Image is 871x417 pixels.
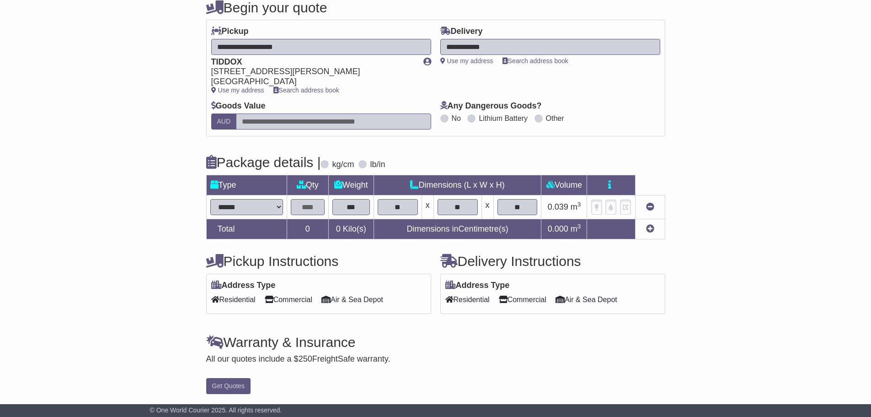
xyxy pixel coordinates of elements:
td: Kilo(s) [328,219,374,239]
td: Weight [328,175,374,195]
label: Pickup [211,27,249,37]
a: Add new item [646,224,654,233]
span: 250 [299,354,312,363]
label: Other [546,114,564,123]
td: Dimensions in Centimetre(s) [374,219,541,239]
h4: Warranty & Insurance [206,335,665,350]
sup: 3 [577,201,581,208]
td: Type [206,175,287,195]
span: Residential [445,292,490,307]
td: Total [206,219,287,239]
label: Any Dangerous Goods? [440,101,542,111]
label: No [452,114,461,123]
label: Goods Value [211,101,266,111]
span: m [571,202,581,211]
label: kg/cm [332,160,354,170]
sup: 3 [577,223,581,230]
span: Air & Sea Depot [556,292,617,307]
button: Get Quotes [206,378,251,394]
a: Use my address [211,87,264,94]
label: Address Type [211,281,276,291]
span: 0 [336,224,341,233]
h4: Delivery Instructions [440,254,665,269]
span: 0.039 [548,202,568,211]
h4: Package details | [206,155,321,170]
td: x [481,195,493,219]
label: AUD [211,114,237,130]
span: Commercial [499,292,546,307]
td: x [422,195,433,219]
span: m [571,224,581,233]
span: Residential [211,292,256,307]
div: [STREET_ADDRESS][PERSON_NAME] [211,67,414,77]
a: Search address book [502,57,568,65]
a: Use my address [440,57,493,65]
label: Address Type [445,281,510,291]
a: Remove this item [646,202,654,211]
span: Commercial [265,292,312,307]
td: Qty [287,175,328,195]
h4: Pickup Instructions [206,254,431,269]
label: Lithium Battery [479,114,528,123]
label: lb/in [370,160,385,170]
div: TIDDOX [211,57,414,67]
td: Dimensions (L x W x H) [374,175,541,195]
div: All our quotes include a $ FreightSafe warranty. [206,354,665,364]
a: Search address book [273,87,339,94]
span: © One World Courier 2025. All rights reserved. [150,406,282,414]
label: Delivery [440,27,483,37]
span: 0.000 [548,224,568,233]
td: Volume [541,175,587,195]
td: 0 [287,219,328,239]
span: Air & Sea Depot [321,292,383,307]
div: [GEOGRAPHIC_DATA] [211,77,414,87]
